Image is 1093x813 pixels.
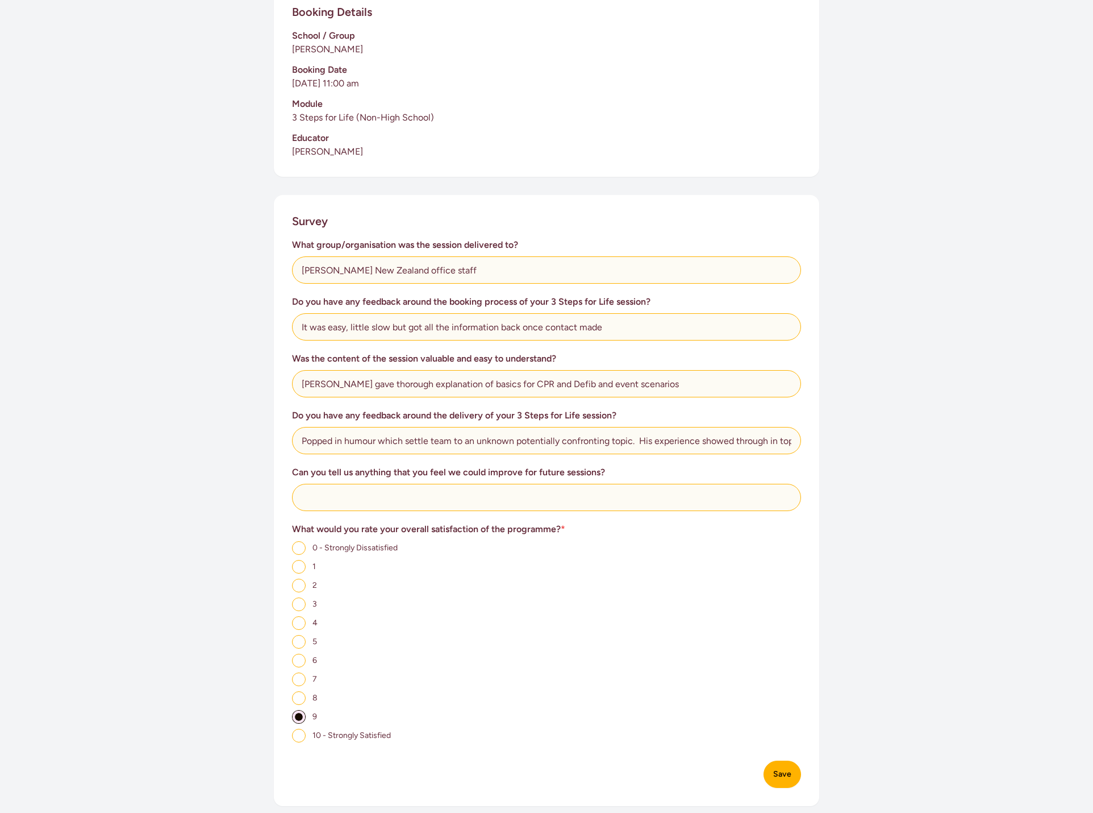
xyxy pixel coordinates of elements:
[292,145,801,159] p: [PERSON_NAME]
[292,635,306,649] input: 5
[312,637,317,646] span: 5
[292,560,306,574] input: 1
[292,29,801,43] h3: School / Group
[292,541,306,555] input: 0 - Strongly Dissatisfied
[292,43,801,56] p: [PERSON_NAME]
[292,522,801,536] h3: What would you rate your overall satisfaction of the programme?
[292,77,801,90] p: [DATE] 11:00 am
[292,616,306,630] input: 4
[312,618,318,628] span: 4
[312,674,317,684] span: 7
[312,599,317,609] span: 3
[312,731,391,740] span: 10 - Strongly Satisfied
[292,213,328,229] h2: Survey
[312,693,318,703] span: 8
[292,111,801,125] p: 3 Steps for Life (Non-High School)
[292,4,372,20] h2: Booking Details
[312,580,317,590] span: 2
[292,729,306,743] input: 10 - Strongly Satisfied
[312,656,317,665] span: 6
[292,710,306,724] input: 9
[292,97,801,111] h3: Module
[292,691,306,705] input: 8
[292,131,801,145] h3: Educator
[292,466,801,479] h3: Can you tell us anything that you feel we could improve for future sessions?
[292,295,801,309] h3: Do you have any feedback around the booking process of your 3 Steps for Life session?
[292,63,801,77] h3: Booking Date
[292,409,801,422] h3: Do you have any feedback around the delivery of your 3 Steps for Life session?
[312,712,317,721] span: 9
[292,654,306,667] input: 6
[292,238,801,252] h3: What group/organisation was the session delivered to?
[292,673,306,686] input: 7
[292,579,306,592] input: 2
[292,598,306,611] input: 3
[312,562,316,571] span: 1
[764,761,801,788] button: Save
[312,543,398,553] span: 0 - Strongly Dissatisfied
[292,352,801,366] h3: Was the content of the session valuable and easy to understand?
